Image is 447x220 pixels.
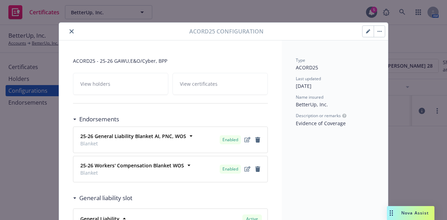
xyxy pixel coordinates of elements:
span: Last updated [296,76,321,82]
strong: 25-26 General Liability Blanket AI, PNC, WOS [80,133,186,139]
span: Name insured [296,94,323,100]
span: Blanket [80,169,184,176]
span: Description or remarks [296,113,341,119]
a: edit [243,165,251,173]
h3: Endorsements [79,115,119,124]
span: Type [296,57,305,63]
h3: General liability slot [79,194,132,203]
span: Enabled [222,166,238,172]
span: ACORD25 - 25-26 GAWU,E&O/Cyber, BPP [73,57,268,65]
span: Blanket [80,140,186,147]
button: Nova Assist [387,206,434,220]
strong: 25-26 Workers' Compensation Blanket WOS [80,162,184,169]
button: close [67,27,76,36]
a: edit [243,136,251,144]
span: Nova Assist [401,210,429,216]
span: Evidence of Coverage [296,120,346,127]
span: [DATE] [296,83,312,89]
span: Acord25 configuration [189,27,264,36]
div: Drag to move [387,206,396,220]
div: Endorsements [73,115,119,124]
span: ACORD25 [296,64,318,71]
div: General liability slot [73,194,132,203]
a: remove [254,165,262,173]
span: Enabled [222,137,238,143]
a: remove [254,136,262,144]
span: BetterUp, Inc. [296,101,328,108]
